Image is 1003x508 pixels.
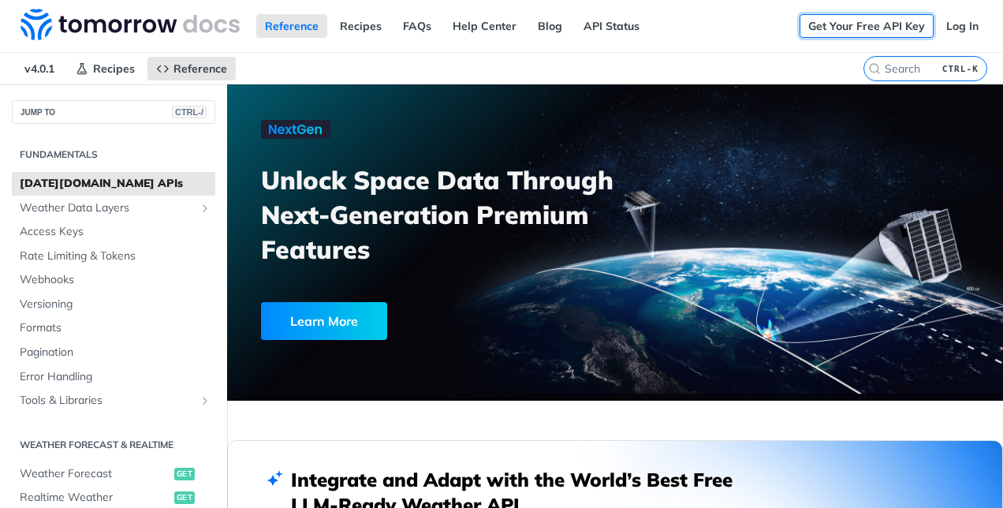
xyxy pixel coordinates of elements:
[12,100,215,124] button: JUMP TOCTRL-/
[173,62,227,76] span: Reference
[394,14,440,38] a: FAQs
[529,14,571,38] a: Blog
[20,369,211,385] span: Error Handling
[20,466,170,482] span: Weather Forecast
[12,438,215,452] h2: Weather Forecast & realtime
[20,248,211,264] span: Rate Limiting & Tokens
[20,393,195,409] span: Tools & Libraries
[12,148,215,162] h2: Fundamentals
[938,14,987,38] a: Log In
[12,389,215,413] a: Tools & LibrariesShow subpages for Tools & Libraries
[93,62,135,76] span: Recipes
[444,14,525,38] a: Help Center
[174,491,195,504] span: get
[20,200,195,216] span: Weather Data Layers
[261,120,330,139] img: NextGen
[938,61,982,77] kbd: CTRL-K
[21,9,240,40] img: Tomorrow.io Weather API Docs
[575,14,648,38] a: API Status
[199,202,211,215] button: Show subpages for Weather Data Layers
[12,293,215,316] a: Versioning
[20,224,211,240] span: Access Keys
[256,14,327,38] a: Reference
[261,302,557,340] a: Learn More
[20,272,211,288] span: Webhooks
[67,57,144,80] a: Recipes
[261,302,387,340] div: Learn More
[12,462,215,486] a: Weather Forecastget
[12,172,215,196] a: [DATE][DOMAIN_NAME] APIs
[172,106,207,118] span: CTRL-/
[20,490,170,506] span: Realtime Weather
[331,14,390,38] a: Recipes
[261,162,632,267] h3: Unlock Space Data Through Next-Generation Premium Features
[868,62,881,75] svg: Search
[20,297,211,312] span: Versioning
[12,341,215,364] a: Pagination
[12,268,215,292] a: Webhooks
[800,14,934,38] a: Get Your Free API Key
[20,345,211,360] span: Pagination
[147,57,236,80] a: Reference
[12,196,215,220] a: Weather Data LayersShow subpages for Weather Data Layers
[174,468,195,480] span: get
[199,394,211,407] button: Show subpages for Tools & Libraries
[16,57,63,80] span: v4.0.1
[12,220,215,244] a: Access Keys
[12,316,215,340] a: Formats
[20,320,211,336] span: Formats
[20,176,211,192] span: [DATE][DOMAIN_NAME] APIs
[12,245,215,268] a: Rate Limiting & Tokens
[12,365,215,389] a: Error Handling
